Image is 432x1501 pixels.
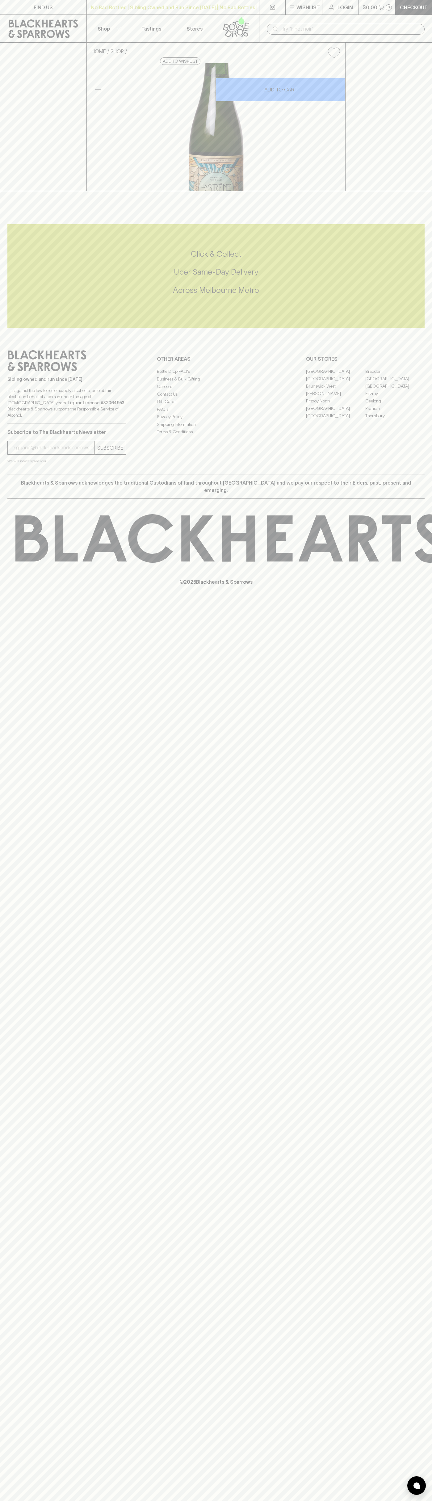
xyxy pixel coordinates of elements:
[306,412,365,419] a: [GEOGRAPHIC_DATA]
[92,48,106,54] a: HOME
[141,25,161,32] p: Tastings
[365,397,425,405] a: Geelong
[306,382,365,390] a: Brunswick West
[157,421,275,428] a: Shipping Information
[7,224,425,328] div: Call to action block
[157,398,275,406] a: Gift Cards
[7,387,126,418] p: It is against the law to sell or supply alcohol to, or to obtain alcohol on behalf of a person un...
[157,428,275,436] a: Terms & Conditions
[157,413,275,421] a: Privacy Policy
[7,285,425,295] h5: Across Melbourne Metro
[388,6,390,9] p: 0
[157,355,275,363] p: OTHER AREAS
[306,390,365,397] a: [PERSON_NAME]
[413,1482,420,1489] img: bubble-icon
[365,382,425,390] a: [GEOGRAPHIC_DATA]
[306,397,365,405] a: Fitzroy North
[306,368,365,375] a: [GEOGRAPHIC_DATA]
[365,412,425,419] a: Thornbury
[306,355,425,363] p: OUR STORES
[173,15,216,42] a: Stores
[216,78,345,101] button: ADD TO CART
[365,390,425,397] a: Fitzroy
[7,458,126,464] p: We will never spam you
[365,368,425,375] a: Braddon
[34,4,53,11] p: FIND US
[7,376,126,382] p: Sibling owned and run since [DATE]
[157,406,275,413] a: FAQ's
[365,375,425,382] a: [GEOGRAPHIC_DATA]
[130,15,173,42] a: Tastings
[12,479,420,494] p: Blackhearts & Sparrows acknowledges the traditional Custodians of land throughout [GEOGRAPHIC_DAT...
[338,4,353,11] p: Login
[282,24,420,34] input: Try "Pinot noir"
[157,368,275,375] a: Bottle Drop FAQ's
[157,390,275,398] a: Contact Us
[264,86,297,93] p: ADD TO CART
[363,4,377,11] p: $0.00
[87,15,130,42] button: Shop
[7,267,425,277] h5: Uber Same-Day Delivery
[95,441,126,454] button: SUBSCRIBE
[296,4,320,11] p: Wishlist
[306,375,365,382] a: [GEOGRAPHIC_DATA]
[7,249,425,259] h5: Click & Collect
[7,428,126,436] p: Subscribe to The Blackhearts Newsletter
[306,405,365,412] a: [GEOGRAPHIC_DATA]
[325,45,342,61] button: Add to wishlist
[365,405,425,412] a: Prahran
[87,63,345,191] img: 50758.png
[98,25,110,32] p: Shop
[68,400,124,405] strong: Liquor License #32064953
[400,4,428,11] p: Checkout
[12,443,94,453] input: e.g. jane@blackheartsandsparrows.com.au
[157,383,275,390] a: Careers
[97,444,123,452] p: SUBSCRIBE
[160,57,200,65] button: Add to wishlist
[111,48,124,54] a: SHOP
[187,25,203,32] p: Stores
[157,375,275,383] a: Business & Bulk Gifting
